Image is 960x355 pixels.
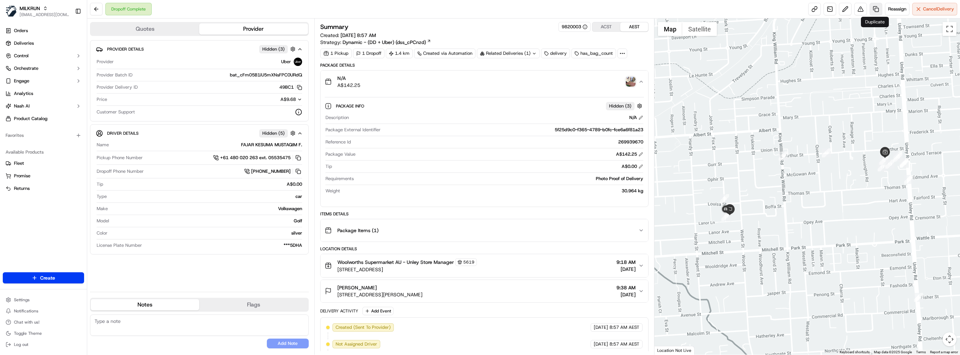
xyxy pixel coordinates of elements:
[616,151,643,157] div: A$142.25
[112,142,302,148] div: FAJAR KESUMA MUSTAQIM F.
[97,206,108,212] span: Make
[325,127,381,133] span: Package External Identifier
[878,162,887,171] div: 11
[616,259,636,266] span: 9:18 AM
[110,230,302,236] div: silver
[97,230,107,236] span: Color
[325,176,354,182] span: Requirements
[14,308,38,314] span: Notifications
[244,168,302,175] button: [PHONE_NUMBER]
[321,93,648,207] div: N/AA$142.25photo_proof_of_delivery image
[336,103,366,109] span: Package Info
[97,109,135,115] span: Customer Support
[609,341,639,347] span: 8:57 AM AEST
[571,49,616,58] div: has_bag_count
[321,280,648,302] button: [PERSON_NAME][STREET_ADDRESS][PERSON_NAME]9:38 AM[DATE]
[6,173,81,179] a: Promise
[888,6,906,12] span: Reassign
[923,6,954,12] span: Cancel Delivery
[656,346,679,355] img: Google
[885,160,894,169] div: 13
[912,3,957,15] button: CancelDelivery
[343,39,431,46] a: Dynamic - (DD + Uber) (dss_cPCnzd)
[3,158,84,169] button: Fleet
[336,324,391,331] span: Created (Sent To Provider)
[14,185,30,192] span: Returns
[626,77,636,87] img: photo_proof_of_delivery image
[241,96,302,103] button: A$9.68
[321,219,648,242] button: Package Items (1)
[97,72,133,78] span: Provider Batch ID
[562,24,587,30] button: 9820003
[3,295,84,305] button: Settings
[822,148,831,157] div: 16
[3,88,84,99] a: Analytics
[336,341,377,347] span: Not Assigned Driver
[414,49,475,58] a: Created via Automation
[900,159,909,168] div: 15
[3,113,84,124] a: Product Catalog
[320,62,649,68] div: Package Details
[337,75,360,82] span: N/A
[620,22,648,31] button: AEST
[14,173,30,179] span: Promise
[40,274,55,281] span: Create
[337,82,360,89] span: A$142.25
[14,40,34,46] span: Deliveries
[107,46,144,52] span: Provider Details
[629,114,643,121] div: N/A
[3,101,84,112] button: Nash AI
[220,155,291,161] span: +61 480 020 263 ext. 05535475
[320,211,649,217] div: Items Details
[213,154,302,162] button: +61 480 020 263 ext. 05535475
[14,28,28,34] span: Orders
[20,5,40,12] button: MILKRUN
[325,139,351,145] span: Reference Id
[606,102,644,110] button: Hidden (3)
[654,346,695,355] div: Location Not Live
[874,350,912,354] span: Map data ©2025 Google
[656,346,679,355] a: Open this area in Google Maps (opens a new window)
[658,22,682,36] button: Show street map
[337,284,377,291] span: [PERSON_NAME]
[3,272,84,283] button: Create
[20,12,69,17] button: [EMAIL_ADDRESS][DOMAIN_NAME]
[3,75,84,87] button: Engage
[281,59,291,65] span: Uber
[3,328,84,338] button: Toggle Theme
[325,114,349,121] span: Description
[3,3,72,20] button: MILKRUNMILKRUN[EMAIL_ADDRESS][DOMAIN_NAME]
[337,291,422,298] span: [STREET_ADDRESS][PERSON_NAME]
[463,259,474,265] span: 5619
[6,6,17,17] img: MILKRUN
[325,151,355,157] span: Package Value
[616,291,636,298] span: [DATE]
[321,71,648,93] button: N/AA$142.25photo_proof_of_delivery image
[3,63,84,74] button: Orchestrate
[97,168,144,175] span: Dropoff Phone Number
[199,299,308,310] button: Flags
[861,17,889,27] div: Duplicate
[14,53,29,59] span: Control
[321,254,648,277] button: Woolworths Supermarket AU - Unley Store Manager5619[STREET_ADDRESS]9:18 AM[DATE]
[337,259,454,266] span: Woolworths Supermarket AU - Unley Store Manager
[3,50,84,61] button: Control
[930,350,958,354] a: Report a map error
[594,341,608,347] span: [DATE]
[354,139,644,145] div: 269939670
[609,103,631,109] span: Hidden ( 3 )
[199,23,308,35] button: Provider
[3,170,84,182] button: Promise
[779,151,788,161] div: 17
[320,39,431,46] div: Strategy:
[320,308,358,314] div: Delivery Activity
[592,22,620,31] button: ACST
[14,116,47,122] span: Product Catalog
[616,284,636,291] span: 9:38 AM
[230,72,302,78] span: bat_cFm05B1iU5mXNsFPC0URdQ
[97,193,107,200] span: Type
[340,32,376,38] span: [DATE] 8:57 AM
[622,163,643,170] div: A$0.00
